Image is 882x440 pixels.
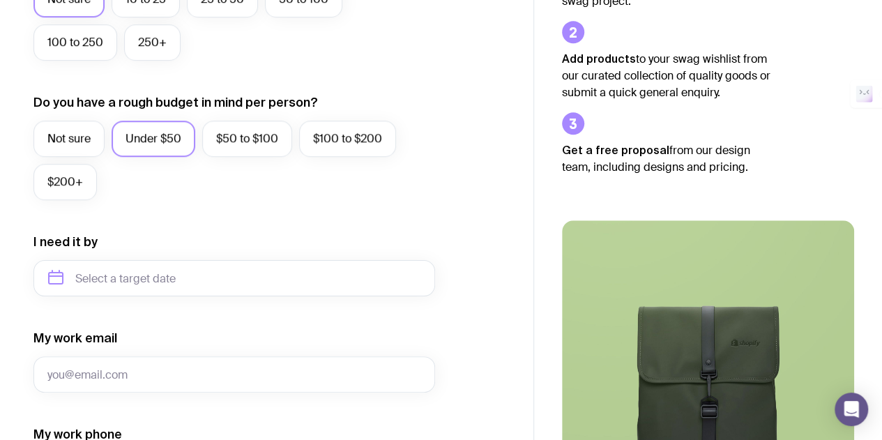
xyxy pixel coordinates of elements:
label: $50 to $100 [202,121,292,157]
label: Not sure [33,121,105,157]
label: I need it by [33,234,98,250]
label: $100 to $200 [299,121,396,157]
label: Do you have a rough budget in mind per person? [33,94,318,111]
strong: Add products [562,52,636,65]
p: to your swag wishlist from our curated collection of quality goods or submit a quick general enqu... [562,50,771,101]
label: $200+ [33,164,97,200]
p: from our design team, including designs and pricing. [562,142,771,176]
label: My work email [33,330,117,347]
strong: Get a free proposal [562,144,669,156]
input: Select a target date [33,260,435,296]
input: you@email.com [33,356,435,393]
label: 250+ [124,24,181,61]
label: 100 to 250 [33,24,117,61]
label: Under $50 [112,121,195,157]
div: Open Intercom Messenger [835,393,868,426]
